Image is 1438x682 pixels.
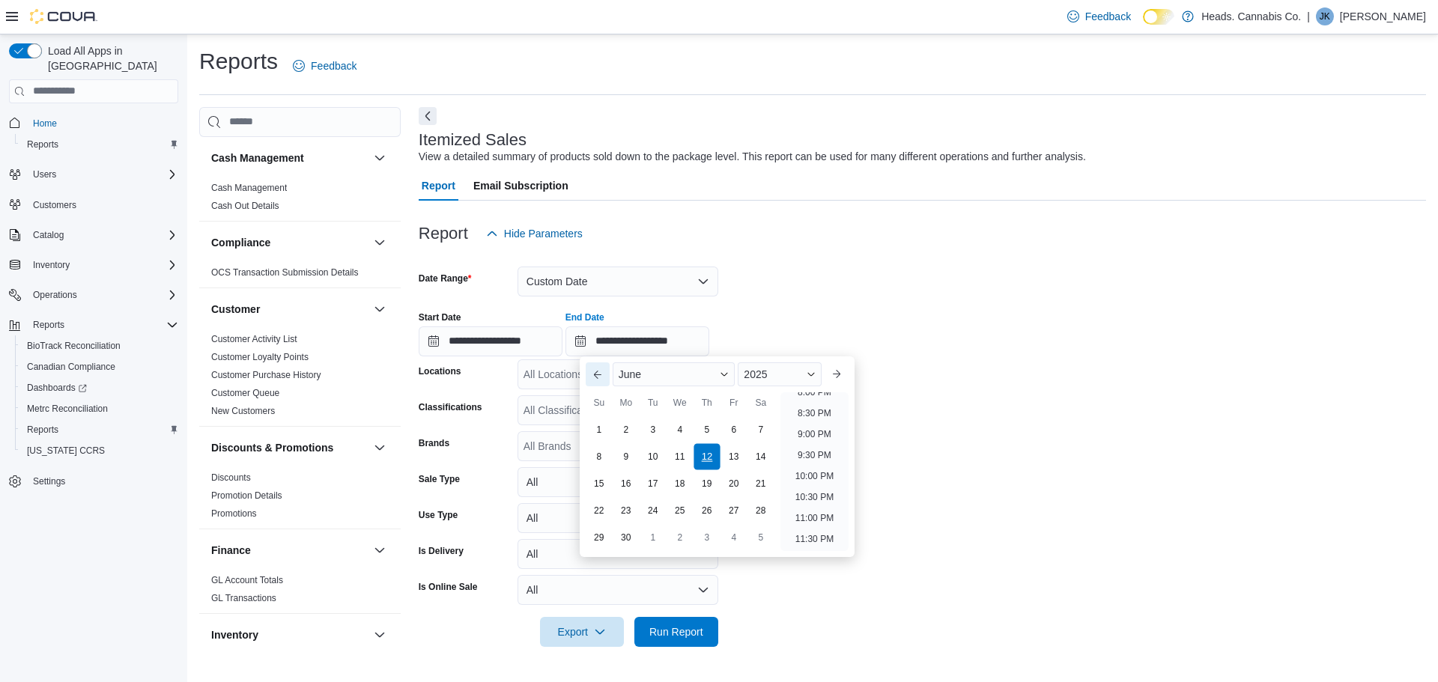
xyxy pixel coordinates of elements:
[211,574,283,586] span: GL Account Totals
[211,201,279,211] a: Cash Out Details
[211,508,257,519] a: Promotions
[695,499,719,523] div: day-26
[27,256,178,274] span: Inventory
[749,445,773,469] div: day-14
[211,369,321,381] span: Customer Purchase History
[1061,1,1137,31] a: Feedback
[1143,9,1174,25] input: Dark Mode
[518,503,718,533] button: All
[419,273,472,284] label: Date Range
[668,391,692,415] div: We
[211,150,368,165] button: Cash Management
[518,467,718,497] button: All
[722,391,746,415] div: Fr
[792,383,837,401] li: 8:00 PM
[419,545,464,557] label: Is Delivery
[641,499,665,523] div: day-24
[211,267,359,278] a: OCS Transaction Submission Details
[695,472,719,496] div: day-19
[21,421,178,439] span: Reports
[15,398,184,419] button: Metrc Reconciliation
[3,112,184,134] button: Home
[211,267,359,278] span: OCS Transaction Submission Details
[371,541,389,559] button: Finance
[27,286,178,304] span: Operations
[695,391,719,415] div: Th
[586,362,610,386] button: Previous Month
[33,319,64,331] span: Reports
[27,445,105,457] span: [US_STATE] CCRS
[33,259,70,271] span: Inventory
[749,418,773,442] div: day-7
[540,617,624,647] button: Export
[749,499,773,523] div: day-28
[587,526,611,549] div: day-29
[792,446,837,464] li: 9:30 PM
[211,543,368,558] button: Finance
[21,337,127,355] a: BioTrack Reconciliation
[614,526,638,549] div: day-30
[694,443,720,469] div: day-12
[780,392,849,551] ul: Time
[749,391,773,415] div: Sa
[211,627,368,642] button: Inventory
[1307,7,1310,25] p: |
[1201,7,1301,25] p: Heads. Cannabis Co.
[473,171,568,201] span: Email Subscription
[211,333,297,345] span: Customer Activity List
[211,575,283,585] a: GL Account Totals
[641,391,665,415] div: Tu
[614,472,638,496] div: day-16
[371,439,389,457] button: Discounts & Promotions
[15,335,184,356] button: BioTrack Reconciliation
[371,234,389,252] button: Compliance
[586,416,774,551] div: June, 2025
[27,226,178,244] span: Catalog
[199,179,401,221] div: Cash Management
[419,326,562,356] input: Press the down key to open a popover containing a calendar.
[287,51,362,81] a: Feedback
[634,617,718,647] button: Run Report
[21,136,64,153] a: Reports
[825,362,849,386] button: Next month
[419,365,461,377] label: Locations
[371,300,389,318] button: Customer
[668,445,692,469] div: day-11
[3,255,184,275] button: Inventory
[419,149,1086,165] div: View a detailed summary of products sold down to the package level. This report can be used for m...
[27,472,178,490] span: Settings
[21,358,178,376] span: Canadian Compliance
[518,267,718,296] button: Custom Date
[722,472,746,496] div: day-20
[27,138,58,150] span: Reports
[27,361,115,373] span: Canadian Compliance
[27,195,178,214] span: Customers
[21,379,93,397] a: Dashboards
[587,472,611,496] div: day-15
[722,445,746,469] div: day-13
[614,391,638,415] div: Mo
[27,165,178,183] span: Users
[789,509,840,527] li: 11:00 PM
[27,403,108,415] span: Metrc Reconciliation
[371,149,389,167] button: Cash Management
[15,440,184,461] button: [US_STATE] CCRS
[211,351,309,363] span: Customer Loyalty Points
[668,526,692,549] div: day-2
[518,575,718,605] button: All
[21,421,64,439] a: Reports
[695,418,719,442] div: day-5
[211,352,309,362] a: Customer Loyalty Points
[211,235,270,250] h3: Compliance
[33,475,65,487] span: Settings
[211,302,260,317] h3: Customer
[211,406,275,416] a: New Customers
[419,437,449,449] label: Brands
[199,330,401,426] div: Customer
[211,490,282,501] a: Promotion Details
[1340,7,1426,25] p: [PERSON_NAME]
[614,418,638,442] div: day-2
[211,182,287,194] span: Cash Management
[15,356,184,377] button: Canadian Compliance
[211,405,275,417] span: New Customers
